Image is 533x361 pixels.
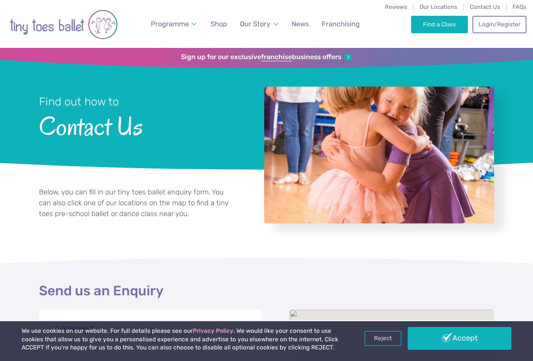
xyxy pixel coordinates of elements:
p: We use cookies on our website. For full details please see our . We would like your consent to us... [22,327,340,352]
strong: franchise [261,53,292,61]
a: Reviews [385,3,407,10]
span: Our Story [240,20,270,28]
a: Sign up for our exclusivefranchisebusiness offers [181,53,352,61]
a: FAQs [513,3,526,10]
a: Reject [364,331,401,346]
a: Programme [147,15,201,33]
a: Privacy Policy [193,327,233,334]
a: Our Locations [420,3,457,10]
a: Franchising [318,15,363,33]
span: Contact Us [39,109,244,141]
span: Programme [151,20,189,28]
span: Shop [211,20,227,28]
a: Accept [408,327,511,349]
span: Franchising [322,20,360,28]
span: News [292,20,309,28]
p: Below, you can fill in our tiny toes ballet enquiry form. You can also click one of our locations... [39,187,230,219]
a: News [288,15,312,33]
a: Login/Register [472,16,526,33]
a: Find a Class [411,16,468,33]
a: Contact Us [470,3,500,10]
a: Shop [207,15,231,33]
img: tiny toes ballet [10,5,118,44]
h2: Send us an Enquiry [39,283,494,300]
small: Find out how to [39,95,119,108]
a: Our Story [236,15,282,33]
